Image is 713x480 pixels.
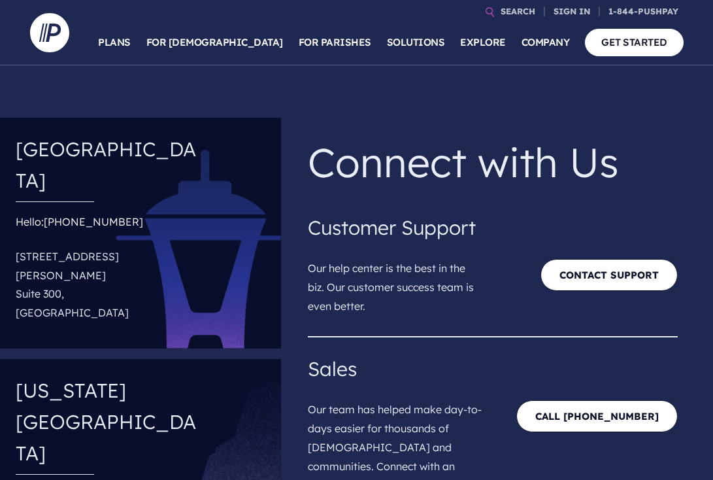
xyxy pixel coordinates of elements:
[16,369,203,474] h4: [US_STATE][GEOGRAPHIC_DATA]
[387,20,445,65] a: SOLUTIONS
[460,20,506,65] a: EXPLORE
[308,212,678,243] h4: Customer Support
[516,400,678,432] a: CALL [PHONE_NUMBER]
[98,20,131,65] a: PLANS
[522,20,570,65] a: COMPANY
[308,353,678,385] h4: Sales
[299,20,371,65] a: FOR PARISHES
[308,128,678,196] p: Connect with Us
[16,128,203,201] h4: [GEOGRAPHIC_DATA]
[16,213,203,328] div: Hello:
[308,243,493,320] p: Our help center is the best in the biz. Our customer success team is even better.
[16,242,203,328] p: [STREET_ADDRESS][PERSON_NAME] Suite 300, [GEOGRAPHIC_DATA]
[146,20,283,65] a: FOR [DEMOGRAPHIC_DATA]
[585,29,684,56] a: GET STARTED
[44,215,143,228] a: [PHONE_NUMBER]
[540,259,678,291] a: Contact Support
